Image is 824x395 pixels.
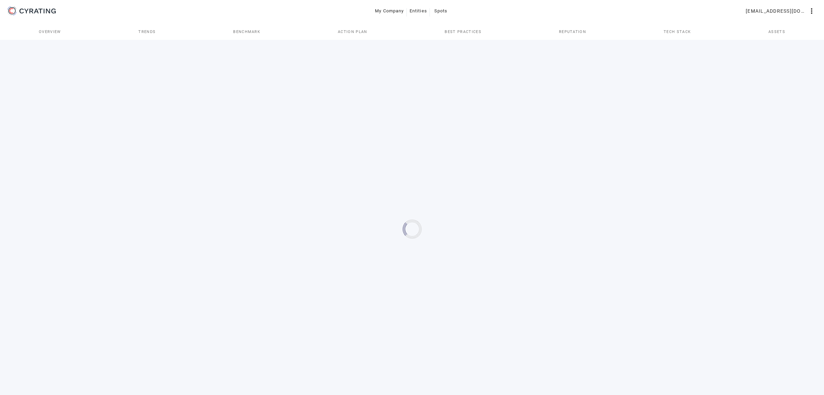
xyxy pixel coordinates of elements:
span: Assets [768,30,785,34]
button: [EMAIL_ADDRESS][DOMAIN_NAME] [743,5,819,17]
span: Trends [138,30,156,34]
span: Benchmark [233,30,260,34]
span: Best practices [445,30,481,34]
span: [EMAIL_ADDRESS][DOMAIN_NAME] [746,6,808,17]
mat-icon: more_vert [808,7,816,15]
span: Reputation [559,30,586,34]
button: My Company [372,5,407,17]
span: Tech Stack [664,30,691,34]
g: CYRATING [20,9,56,13]
span: My Company [375,6,404,17]
iframe: Ouvre un widget dans lequel vous pouvez trouver plus d’informations [7,374,89,392]
span: Entities [410,6,427,17]
span: Spots [434,6,448,17]
span: Action Plan [338,30,367,34]
button: Spots [430,5,452,17]
button: Entities [407,5,430,17]
span: Overview [39,30,61,34]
